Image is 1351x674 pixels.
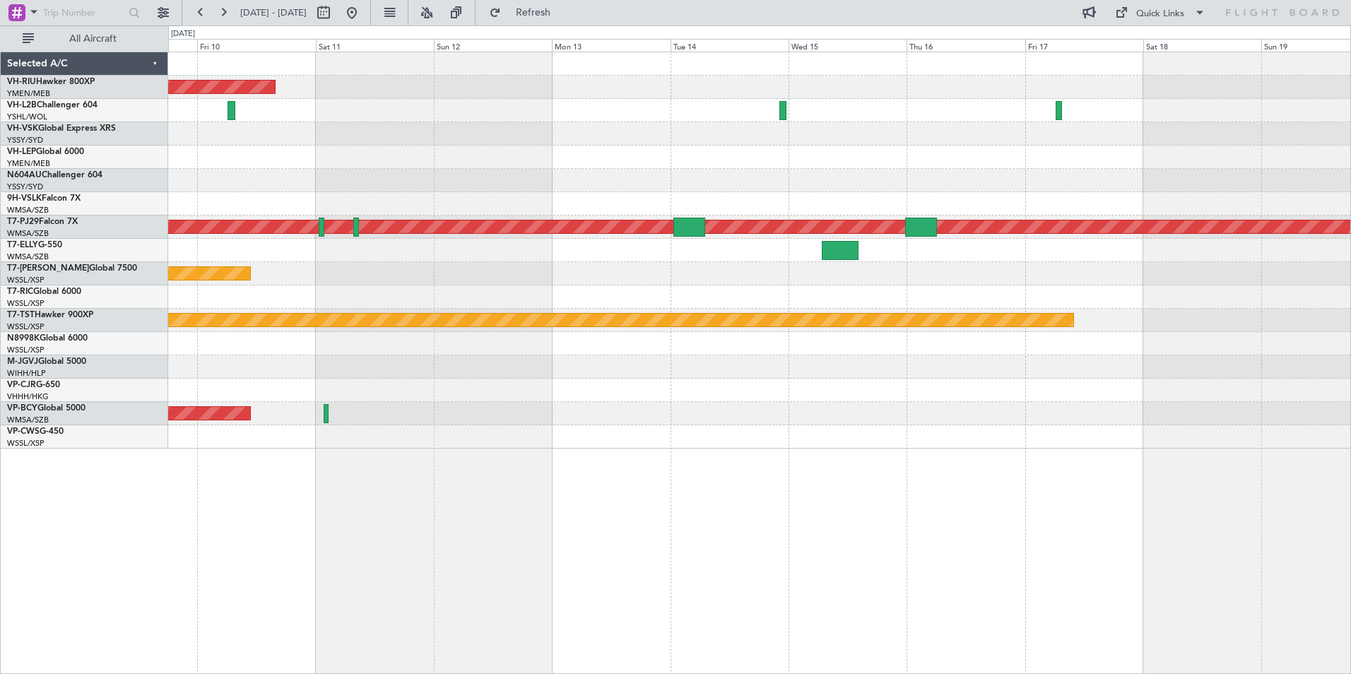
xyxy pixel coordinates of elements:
[7,368,46,379] a: WIHH/HLP
[7,345,45,355] a: WSSL/XSP
[7,228,49,239] a: WMSA/SZB
[7,252,49,262] a: WMSA/SZB
[1108,1,1213,24] button: Quick Links
[1025,39,1143,52] div: Fri 17
[7,288,33,296] span: T7-RIC
[7,171,102,179] a: N604AUChallenger 604
[7,391,49,402] a: VHHH/HKG
[7,241,38,249] span: T7-ELLY
[7,101,98,110] a: VH-L2BChallenger 604
[7,148,84,156] a: VH-LEPGlobal 6000
[7,148,36,156] span: VH-LEP
[7,78,36,86] span: VH-RIU
[907,39,1025,52] div: Thu 16
[7,381,60,389] a: VP-CJRG-650
[7,112,47,122] a: YSHL/WOL
[316,39,434,52] div: Sat 11
[7,298,45,309] a: WSSL/XSP
[171,28,195,40] div: [DATE]
[7,182,43,192] a: YSSY/SYD
[671,39,789,52] div: Tue 14
[7,218,78,226] a: T7-PJ29Falcon 7X
[37,34,149,44] span: All Aircraft
[434,39,552,52] div: Sun 12
[7,357,38,366] span: M-JGVJ
[7,427,40,436] span: VP-CWS
[7,171,42,179] span: N604AU
[7,135,43,146] a: YSSY/SYD
[7,194,81,203] a: 9H-VSLKFalcon 7X
[7,321,45,332] a: WSSL/XSP
[7,427,64,436] a: VP-CWSG-450
[7,288,81,296] a: T7-RICGlobal 6000
[240,6,307,19] span: [DATE] - [DATE]
[1143,39,1261,52] div: Sat 18
[483,1,567,24] button: Refresh
[7,124,38,133] span: VH-VSK
[7,241,62,249] a: T7-ELLYG-550
[7,438,45,449] a: WSSL/XSP
[7,404,85,413] a: VP-BCYGlobal 5000
[7,158,50,169] a: YMEN/MEB
[7,275,45,285] a: WSSL/XSP
[7,78,95,86] a: VH-RIUHawker 800XP
[7,101,37,110] span: VH-L2B
[7,404,37,413] span: VP-BCY
[7,311,35,319] span: T7-TST
[7,264,137,273] a: T7-[PERSON_NAME]Global 7500
[7,124,116,133] a: VH-VSKGlobal Express XRS
[7,218,39,226] span: T7-PJ29
[7,311,93,319] a: T7-TSTHawker 900XP
[7,334,88,343] a: N8998KGlobal 6000
[43,2,124,23] input: Trip Number
[7,334,40,343] span: N8998K
[7,357,86,366] a: M-JGVJGlobal 5000
[7,381,36,389] span: VP-CJR
[504,8,563,18] span: Refresh
[197,39,315,52] div: Fri 10
[7,264,89,273] span: T7-[PERSON_NAME]
[1136,7,1184,21] div: Quick Links
[7,88,50,99] a: YMEN/MEB
[789,39,907,52] div: Wed 15
[552,39,670,52] div: Mon 13
[16,28,153,50] button: All Aircraft
[7,205,49,215] a: WMSA/SZB
[7,415,49,425] a: WMSA/SZB
[7,194,42,203] span: 9H-VSLK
